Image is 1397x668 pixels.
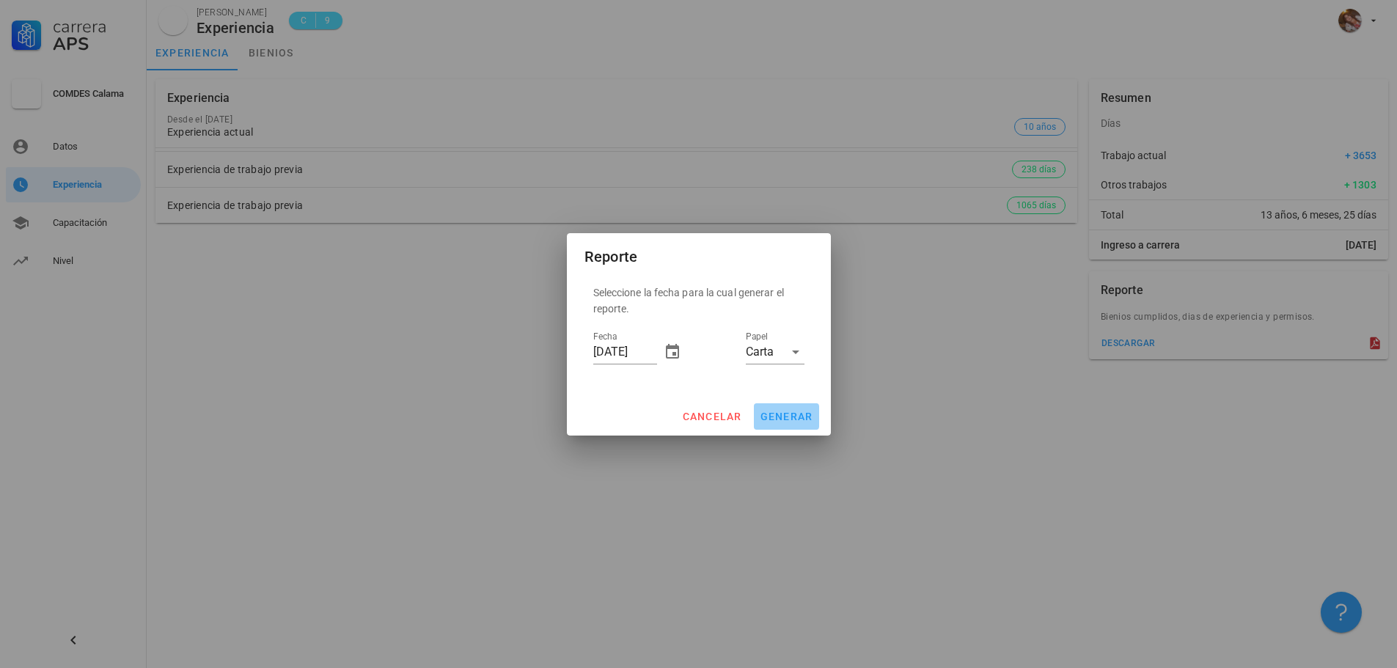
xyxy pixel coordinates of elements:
p: Seleccione la fecha para la cual generar el reporte. [593,285,804,317]
button: cancelar [675,403,747,430]
div: PapelCarta [746,340,804,364]
label: Papel [746,331,768,342]
button: generar [754,403,819,430]
div: Carta [746,345,774,359]
div: Reporte [584,245,638,268]
label: Fecha [593,331,617,342]
span: generar [760,411,813,422]
span: cancelar [681,411,741,422]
